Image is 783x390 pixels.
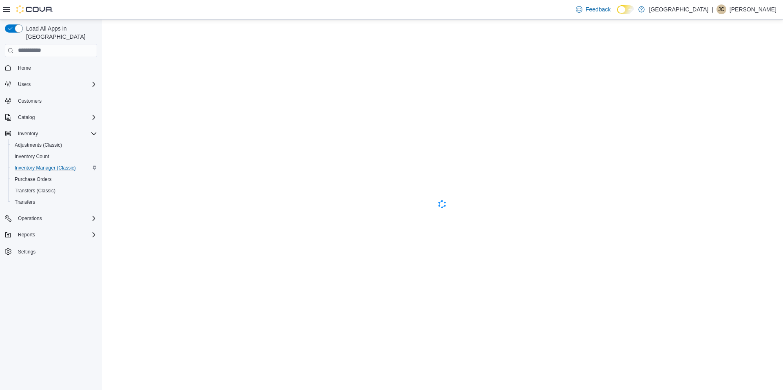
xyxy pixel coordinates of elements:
[586,5,610,13] span: Feedback
[15,112,97,122] span: Catalog
[2,79,100,90] button: Users
[15,214,97,223] span: Operations
[15,96,97,106] span: Customers
[719,4,725,14] span: JC
[16,5,53,13] img: Cova
[15,153,49,160] span: Inventory Count
[5,59,97,279] nav: Complex example
[8,139,100,151] button: Adjustments (Classic)
[11,186,97,196] span: Transfers (Classic)
[11,163,97,173] span: Inventory Manager (Classic)
[649,4,708,14] p: [GEOGRAPHIC_DATA]
[15,79,34,89] button: Users
[15,214,45,223] button: Operations
[8,185,100,196] button: Transfers (Classic)
[2,245,100,257] button: Settings
[18,114,35,121] span: Catalog
[11,140,97,150] span: Adjustments (Classic)
[11,174,55,184] a: Purchase Orders
[15,129,41,139] button: Inventory
[15,63,97,73] span: Home
[573,1,614,18] a: Feedback
[11,197,97,207] span: Transfers
[15,176,52,183] span: Purchase Orders
[11,197,38,207] a: Transfers
[2,112,100,123] button: Catalog
[712,4,713,14] p: |
[15,96,45,106] a: Customers
[15,247,39,257] a: Settings
[730,4,776,14] p: [PERSON_NAME]
[15,199,35,205] span: Transfers
[18,249,35,255] span: Settings
[15,246,97,256] span: Settings
[617,5,634,14] input: Dark Mode
[8,174,100,185] button: Purchase Orders
[15,230,97,240] span: Reports
[717,4,726,14] div: Jessica Cummings
[15,112,38,122] button: Catalog
[2,213,100,224] button: Operations
[18,215,42,222] span: Operations
[11,152,97,161] span: Inventory Count
[8,162,100,174] button: Inventory Manager (Classic)
[18,81,31,88] span: Users
[15,129,97,139] span: Inventory
[11,140,65,150] a: Adjustments (Classic)
[18,231,35,238] span: Reports
[2,62,100,74] button: Home
[8,151,100,162] button: Inventory Count
[15,187,55,194] span: Transfers (Classic)
[2,229,100,240] button: Reports
[15,142,62,148] span: Adjustments (Classic)
[15,230,38,240] button: Reports
[2,95,100,107] button: Customers
[2,128,100,139] button: Inventory
[11,163,79,173] a: Inventory Manager (Classic)
[11,174,97,184] span: Purchase Orders
[18,65,31,71] span: Home
[11,186,59,196] a: Transfers (Classic)
[15,165,76,171] span: Inventory Manager (Classic)
[11,152,53,161] a: Inventory Count
[15,63,34,73] a: Home
[18,130,38,137] span: Inventory
[23,24,97,41] span: Load All Apps in [GEOGRAPHIC_DATA]
[8,196,100,208] button: Transfers
[15,79,97,89] span: Users
[18,98,42,104] span: Customers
